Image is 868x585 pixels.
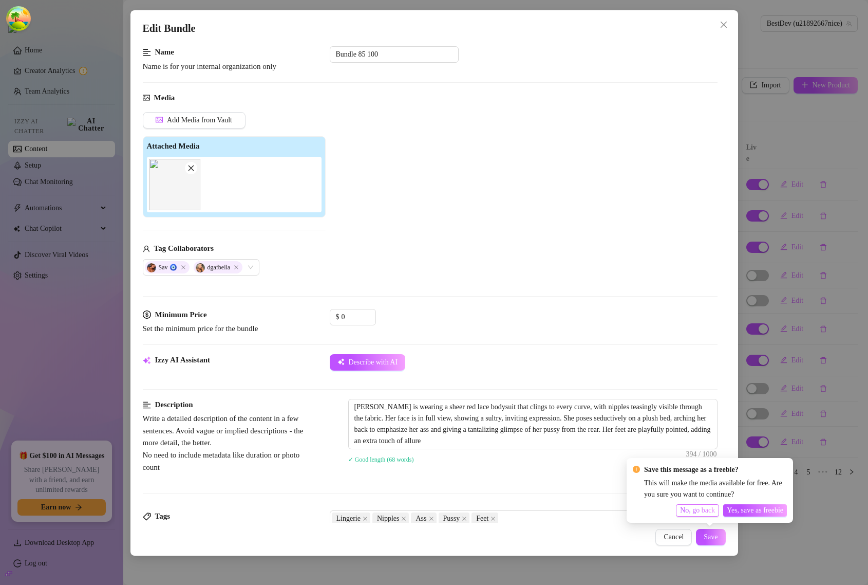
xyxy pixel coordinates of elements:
span: dollar [143,309,151,321]
span: close [187,164,195,172]
button: Save [696,529,725,545]
span: user [143,243,150,255]
span: align-left [143,399,151,411]
span: Close [715,21,732,29]
span: close [720,21,728,29]
span: tag [143,513,151,521]
strong: Description [155,400,193,409]
span: Ass [411,513,436,525]
button: No, go back [676,504,719,517]
span: Pussy [439,513,470,525]
img: avatar.jpg [196,263,205,272]
button: Cancel [655,529,692,545]
span: Lingerie [332,513,370,525]
button: Describe with AI [330,354,406,371]
button: Close [715,16,732,33]
strong: Name [155,48,175,56]
strong: Izzy AI Assistant [155,356,211,364]
span: picture [143,92,150,104]
span: Close [181,265,186,270]
span: Edit Bundle [143,21,196,36]
strong: Minimum Price [155,310,207,319]
span: Close [234,265,239,270]
span: Ass [416,513,426,524]
div: Save this message as a freebie? [644,464,787,476]
span: Set the minimum price for the bundle [143,324,258,333]
input: Enter a name [330,46,459,63]
span: Cancel [664,533,684,541]
span: picture [156,116,163,123]
strong: Attached Media [147,142,200,150]
span: Nipples [372,513,409,525]
button: Open Tanstack query devtools [8,8,29,29]
div: This will make the media available for free. Are you sure you want to continue? [644,478,787,500]
span: No, go back [680,506,715,515]
span: Write a detailed description of the content in a few sentences. Avoid vague or implied descriptio... [143,414,304,471]
span: close [429,516,434,521]
strong: Tag Collaborators [154,244,214,252]
button: Yes, save as freebie [723,504,787,517]
span: Nipples [377,513,400,524]
span: Add Media from Vault [167,116,232,124]
span: Feet [476,513,488,524]
span: close [490,516,496,521]
span: Save [704,533,718,541]
span: Yes, save as freebie [727,506,783,515]
span: ✓ Good length (68 words) [348,456,414,463]
span: close [401,516,406,521]
span: Lingerie [336,513,361,524]
span: Name is for your internal organization only [143,62,277,70]
button: Add Media from Vault [143,112,246,129]
span: Feet [471,513,498,525]
textarea: [PERSON_NAME] is wearing a sheer red lace bodysuit that clings to every curve, with nipples teasi... [349,399,717,449]
span: align-left [143,46,151,59]
span: exclamation-circle [633,466,640,473]
span: dgafbella [194,261,243,273]
span: Sav 🧿 [145,261,190,273]
span: close [462,516,467,521]
img: avatar.jpg [147,263,156,272]
span: Describe with AI [349,358,398,367]
strong: Tags [155,512,170,520]
strong: Media [154,94,175,102]
span: Pussy [443,513,460,524]
span: close [363,516,368,521]
img: media [149,159,200,210]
